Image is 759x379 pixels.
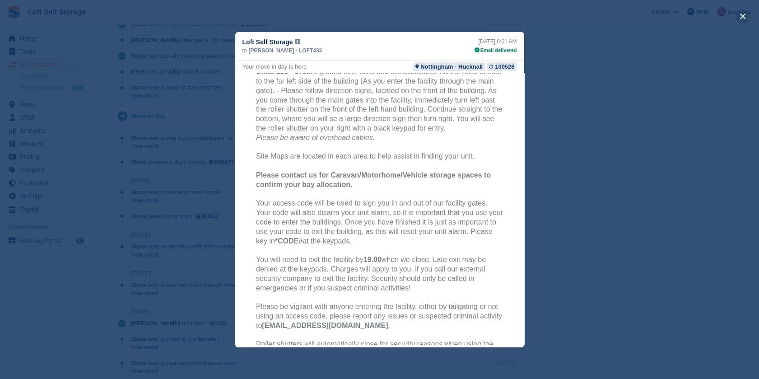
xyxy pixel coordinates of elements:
[21,61,140,68] em: Please be aware of overhead cables.
[242,47,247,55] span: to
[249,47,322,55] span: [PERSON_NAME] - LOFT433
[495,62,514,71] div: 100528
[40,164,67,172] strong: *CODE#
[475,37,517,46] div: [DATE] 6:01 AM
[27,248,153,256] strong: [EMAIL_ADDRESS][DOMAIN_NAME]
[242,62,307,71] div: Your move in day is here
[242,37,293,47] span: Loft Self Storage
[736,9,750,23] button: close
[21,98,256,115] strong: Please contact us for Caravan/Motorhome/Vehicle storage spaces to confirm your bay allocation.
[295,39,300,44] img: icon-info-grey-7440780725fd019a000dd9b08b2336e03edf1995a4989e88bcd33f0948082b44.svg
[420,62,483,71] div: Nottingham - Hucknall
[413,62,485,71] a: Nottingham - Hucknall
[128,182,146,190] strong: 19.00
[475,47,517,54] div: Email delivered
[487,62,517,71] a: 100528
